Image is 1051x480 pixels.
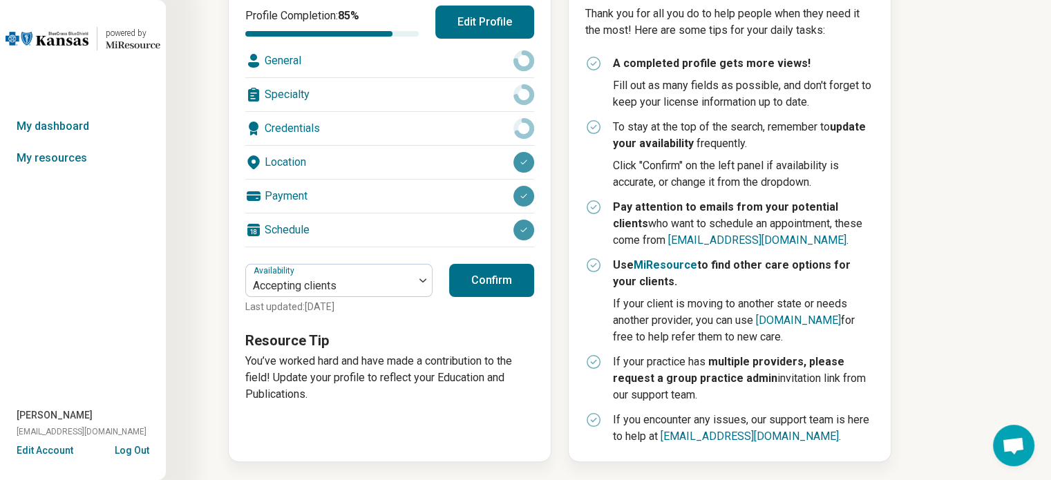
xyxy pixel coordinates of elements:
p: If you encounter any issues, our support team is here to help at . [613,412,874,445]
strong: Pay attention to emails from your potential clients [613,200,838,230]
h3: Resource Tip [245,331,534,350]
a: [EMAIL_ADDRESS][DOMAIN_NAME] [661,430,839,443]
p: To stay at the top of the search, remember to frequently. [613,119,874,152]
a: Blue Cross Blue Shield Kansaspowered by [6,22,160,55]
button: Log Out [115,443,149,454]
a: [DOMAIN_NAME] [756,314,841,327]
div: Location [245,146,534,179]
p: Click "Confirm" on the left panel if availability is accurate, or change it from the dropdown. [613,157,874,191]
div: Payment [245,180,534,213]
div: powered by [106,27,160,39]
p: who want to schedule an appointment, these come from . [613,199,874,249]
p: If your practice has invitation link from our support team. [613,354,874,403]
span: [PERSON_NAME] [17,408,93,423]
strong: update your availability [613,120,866,150]
p: You’ve worked hard and have made a contribution to the field! Update your profile to reflect your... [245,353,534,403]
span: [EMAIL_ADDRESS][DOMAIN_NAME] [17,425,146,438]
a: [EMAIL_ADDRESS][DOMAIN_NAME] [668,233,846,247]
strong: Use to find other care options for your clients. [613,258,851,288]
span: 85 % [338,9,359,22]
div: Schedule [245,213,534,247]
button: Edit Profile [435,6,534,39]
label: Availability [254,266,297,276]
div: Credentials [245,112,534,145]
strong: multiple providers, please request a group practice admin [613,355,844,385]
div: Specialty [245,78,534,111]
p: Fill out as many fields as possible, and don't forget to keep your license information up to date. [613,77,874,111]
button: Confirm [449,264,534,297]
div: Profile Completion: [245,8,419,37]
img: Blue Cross Blue Shield Kansas [6,22,88,55]
strong: A completed profile gets more views! [613,57,811,70]
p: Thank you for all you do to help people when they need it the most! Here are some tips for your d... [585,6,874,39]
div: General [245,44,534,77]
div: Open chat [993,425,1034,466]
p: If your client is moving to another state or needs another provider, you can use for free to help... [613,296,874,345]
button: Edit Account [17,443,73,458]
p: Last updated: [DATE] [245,300,433,314]
a: MiResource [634,258,697,271]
